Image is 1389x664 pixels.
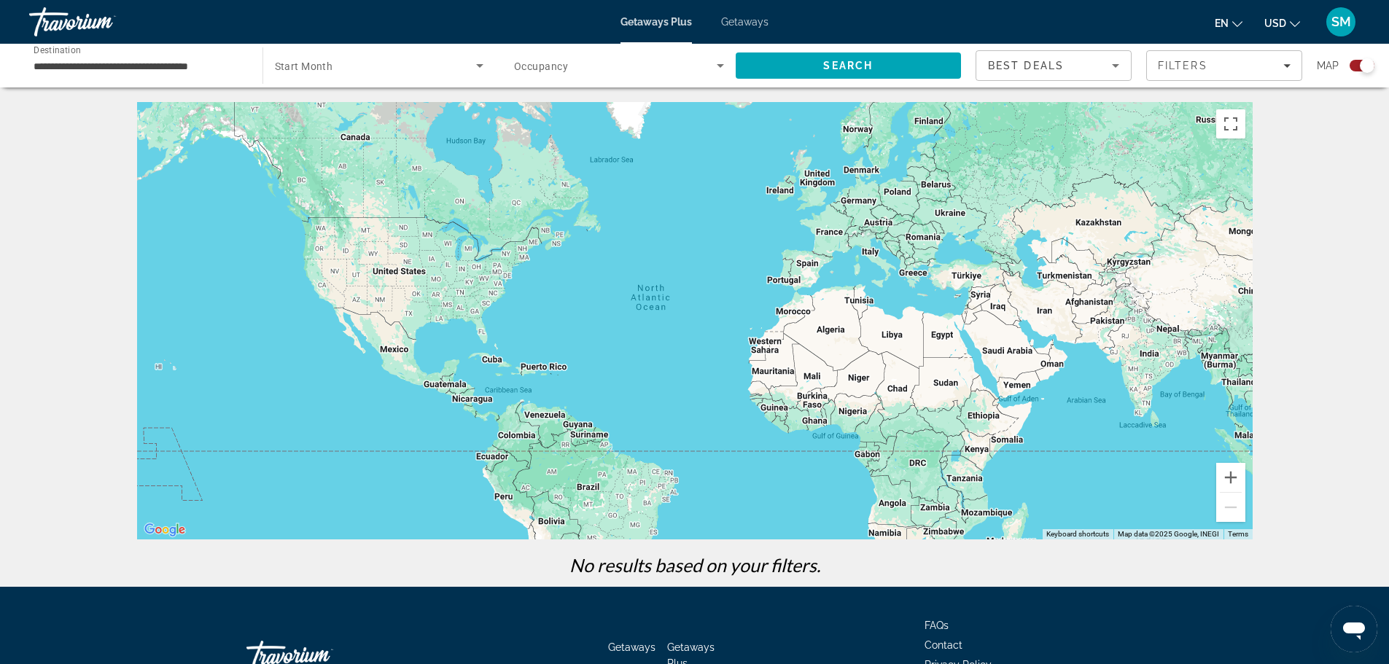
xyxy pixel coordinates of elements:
span: Map [1317,55,1339,76]
span: USD [1264,17,1286,29]
a: Getaways [721,16,769,28]
button: User Menu [1322,7,1360,37]
span: SM [1331,15,1351,29]
span: Map data ©2025 Google, INEGI [1118,530,1219,538]
span: Best Deals [988,60,1064,71]
p: No results based on your filters. [130,554,1260,576]
mat-select: Sort by [988,57,1119,74]
button: Search [736,52,962,79]
a: FAQs [925,620,949,631]
span: Occupancy [514,60,568,72]
button: Filters [1146,50,1302,81]
span: Search [823,60,873,71]
span: Filters [1158,60,1207,71]
input: Select destination [34,58,244,75]
button: Toggle fullscreen view [1216,109,1245,138]
span: Destination [34,44,81,55]
a: Getaways [608,641,655,653]
button: Zoom in [1216,463,1245,492]
a: Travorium [29,3,175,41]
a: Contact [925,639,962,651]
img: Google [141,520,189,539]
button: Change currency [1264,12,1300,34]
a: Getaways Plus [620,16,692,28]
a: Open this area in Google Maps (opens a new window) [141,520,189,539]
span: en [1215,17,1229,29]
a: Terms (opens in new tab) [1228,530,1248,538]
span: Start Month [275,60,333,72]
button: Zoom out [1216,493,1245,522]
iframe: Button to launch messaging window [1331,606,1377,652]
button: Change language [1215,12,1242,34]
button: Keyboard shortcuts [1046,529,1109,539]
